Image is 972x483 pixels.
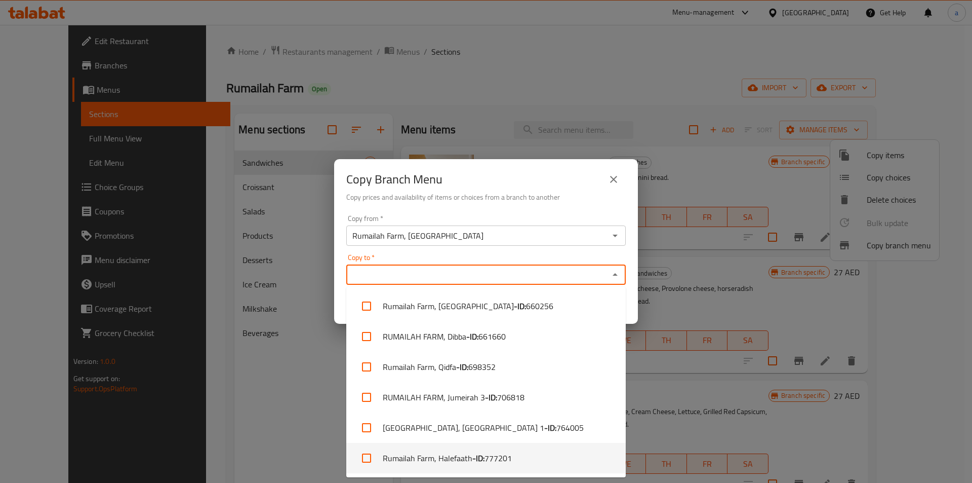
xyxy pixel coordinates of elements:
[478,330,506,343] span: 661660
[485,391,497,403] b: - ID:
[556,422,584,434] span: 764005
[472,452,484,464] b: - ID:
[346,352,626,382] li: Rumailah Farm, Qidfa
[608,229,622,243] button: Open
[346,382,626,413] li: RUMAILAH FARM, Jumeirah 3
[468,361,496,373] span: 698352
[608,268,622,282] button: Close
[514,300,526,312] b: - ID:
[346,291,626,321] li: Rumailah Farm, [GEOGRAPHIC_DATA]
[456,361,468,373] b: - ID:
[346,171,442,188] h2: Copy Branch Menu
[544,422,556,434] b: - ID:
[346,192,626,203] h6: Copy prices and availability of items or choices from a branch to another
[497,391,524,403] span: 706818
[601,167,626,192] button: close
[346,443,626,473] li: Rumailah Farm, Halefaath
[466,330,478,343] b: - ID:
[484,452,512,464] span: 777201
[346,413,626,443] li: [GEOGRAPHIC_DATA], [GEOGRAPHIC_DATA] 1
[526,300,553,312] span: 660256
[346,321,626,352] li: RUMAILAH FARM, Dibba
